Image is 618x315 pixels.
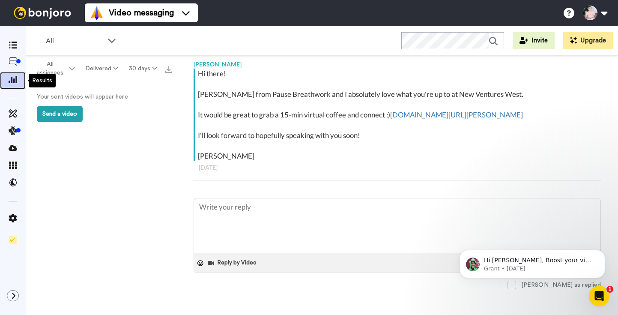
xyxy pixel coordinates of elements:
[606,286,613,293] span: 1
[29,74,56,87] div: Results
[513,32,555,49] button: Invite
[9,236,17,244] img: Checklist.svg
[390,110,523,119] a: [DOMAIN_NAME][URL][PERSON_NAME]
[90,6,104,20] img: vm-color.svg
[165,66,172,73] img: export.svg
[199,163,596,172] div: [DATE]
[27,57,80,81] button: All assignees
[163,62,175,75] button: Export all results that match these filters now.
[563,32,613,49] button: Upgrade
[194,56,601,69] div: [PERSON_NAME]
[46,36,103,46] span: All
[37,93,165,102] p: Your sent videos will appear here
[80,61,123,76] button: Delivered
[198,69,599,161] div: Hi there! [PERSON_NAME] from Pause Breathwork and I absolutely love what you're up to at New Vent...
[109,7,174,19] span: Video messaging
[589,286,609,306] iframe: Intercom live chat
[10,7,75,19] img: bj-logo-header-white.svg
[447,232,618,292] iframe: Intercom notifications message
[124,61,163,76] button: 30 days
[33,60,68,77] span: All assignees
[207,257,259,270] button: Reply by Video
